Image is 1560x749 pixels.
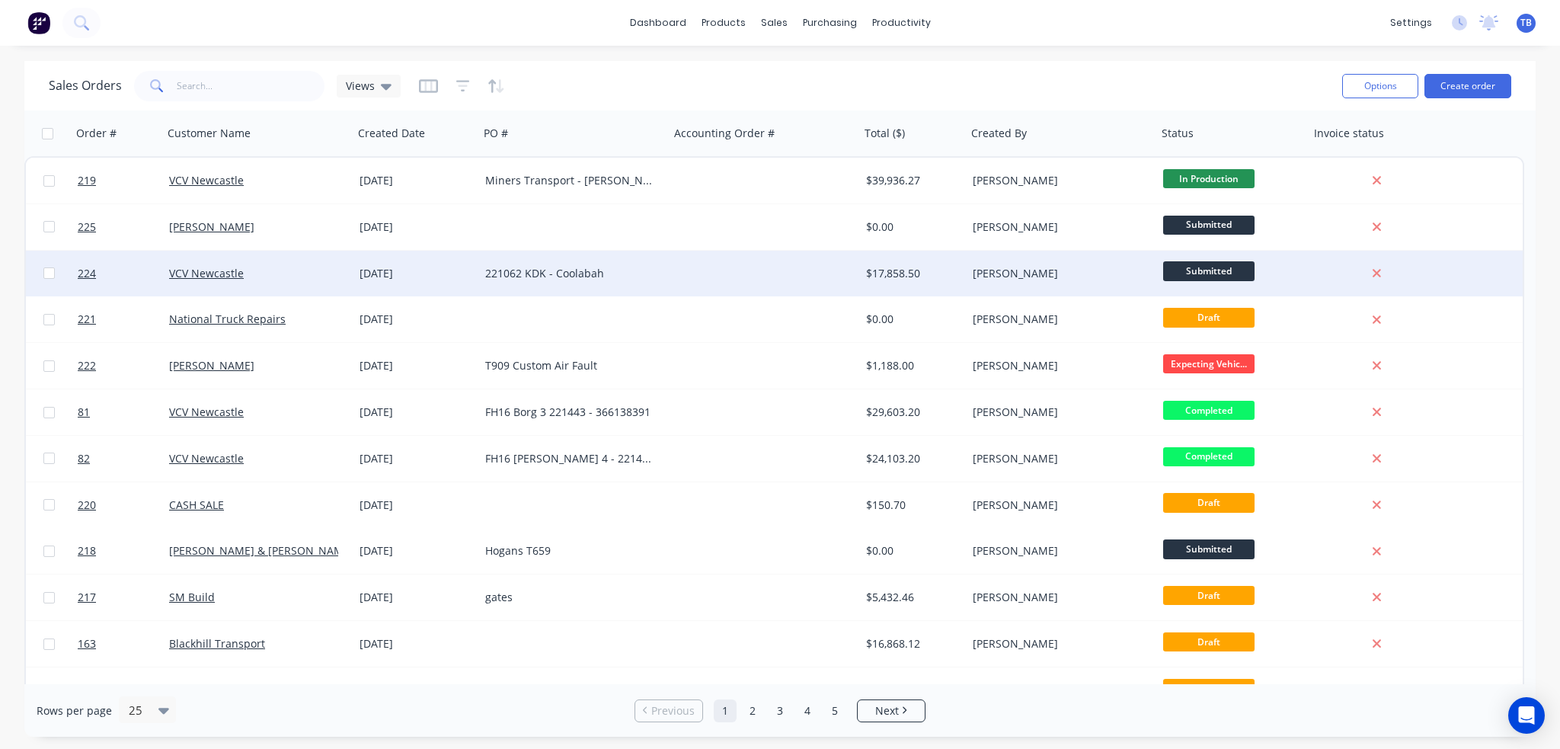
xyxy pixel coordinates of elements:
span: Expecting Vehic... [1163,354,1255,373]
a: 224 [78,251,169,296]
span: Views [346,78,375,94]
div: products [694,11,753,34]
div: Customer Name [168,126,251,141]
div: $16,868.12 [866,636,956,651]
div: PO # [484,126,508,141]
a: Page 3 [769,699,791,722]
ul: Pagination [628,699,932,722]
div: [PERSON_NAME] [973,543,1142,559]
div: [DATE] [360,543,473,559]
div: [PERSON_NAME] [973,405,1142,420]
div: [PERSON_NAME] [973,266,1142,281]
div: purchasing [795,11,865,34]
h1: Sales Orders [49,78,122,93]
div: FH16 [PERSON_NAME] 4 - 221449 - 366138392 [485,451,654,466]
span: Completed [1163,447,1255,466]
a: 163 [78,621,169,667]
div: $0.00 [866,543,956,559]
div: $150.70 [866,498,956,513]
a: 220 [78,482,169,528]
div: Total ($) [865,126,905,141]
div: [PERSON_NAME] [973,590,1142,605]
div: Hogans T659 [485,543,654,559]
div: [PERSON_NAME] [973,683,1142,698]
div: [PERSON_NAME] [973,636,1142,651]
div: sales [753,11,795,34]
div: [DATE] [360,266,473,281]
a: CASH SALE [169,498,224,512]
a: [PERSON_NAME] [169,219,254,234]
span: In Production [1163,169,1255,188]
div: [DATE] [360,405,473,420]
a: Blackhill Transport [169,636,265,651]
span: 81 [78,405,90,420]
a: SM Build [169,590,215,604]
button: Options [1342,74,1418,98]
a: 218 [78,528,169,574]
input: Search... [177,71,325,101]
div: Accounting Order # [674,126,775,141]
a: 81 [78,389,169,435]
a: National Truck Repairs [169,312,286,326]
div: [PERSON_NAME] [973,451,1142,466]
span: Previous [651,703,695,719]
div: settings [1383,11,1440,34]
a: Previous page [635,703,702,719]
div: [DATE] [360,498,473,513]
img: Factory [27,11,50,34]
span: 163 [78,636,96,651]
a: 222 [78,343,169,389]
span: 82 [78,451,90,466]
div: [DATE] [360,358,473,373]
a: VCV Newcastle [169,173,244,187]
div: [DATE] [360,312,473,327]
div: FH16 Borg 3 221443 - 366138391 [485,405,654,420]
a: National Truck Repairs [169,683,286,697]
a: [PERSON_NAME] [169,358,254,373]
span: 221 [78,312,96,327]
a: VCV Newcastle [169,405,244,419]
a: 203 [78,667,169,713]
a: Page 2 [741,699,764,722]
span: 225 [78,219,96,235]
div: [PERSON_NAME] [973,358,1142,373]
div: T909 Custom Air Fault [485,358,654,373]
div: [PERSON_NAME] [485,683,654,698]
span: 218 [78,543,96,559]
span: 217 [78,590,96,605]
div: [DATE] [360,219,473,235]
button: Create order [1424,74,1511,98]
span: Draft [1163,493,1255,512]
div: Order # [76,126,117,141]
div: [PERSON_NAME] [973,219,1142,235]
a: 217 [78,575,169,620]
span: Rows per page [37,703,112,719]
span: Next [875,703,899,719]
div: Miners Transport - [PERSON_NAME] 815922 [485,173,654,188]
div: $24,103.20 [866,451,956,466]
span: Submitted [1163,261,1255,280]
span: Draft [1163,632,1255,651]
a: 219 [78,158,169,203]
span: 224 [78,266,96,281]
div: [PERSON_NAME] [973,498,1142,513]
div: gates [485,590,654,605]
a: Next page [858,703,925,719]
a: Page 1 is your current page [714,699,737,722]
div: [DATE] [360,451,473,466]
a: Page 4 [796,699,819,722]
span: TB [1520,16,1532,30]
span: Completed [1163,401,1255,420]
a: Page 5 [823,699,846,722]
div: Created By [971,126,1027,141]
span: 219 [78,173,96,188]
div: $1,188.00 [866,358,956,373]
a: 221 [78,296,169,342]
div: [PERSON_NAME] [973,312,1142,327]
div: $5,432.46 [866,590,956,605]
div: 221062 KDK - Coolabah [485,266,654,281]
div: $17,858.50 [866,266,956,281]
div: Invoice status [1314,126,1384,141]
div: $29,603.20 [866,405,956,420]
div: $39,936.27 [866,173,956,188]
